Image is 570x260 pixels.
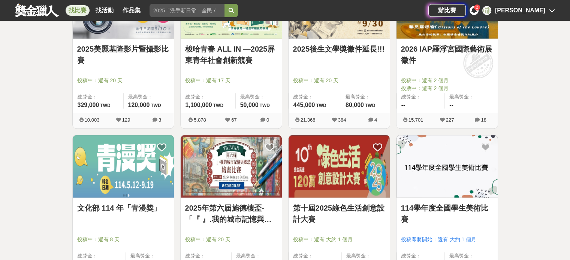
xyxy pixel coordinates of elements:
[401,93,440,101] span: 總獎金：
[293,93,336,101] span: 總獎金：
[401,77,493,85] span: 投稿中：還有 2 個月
[293,252,337,260] span: 總獎金：
[401,252,440,260] span: 總獎金：
[401,85,493,92] span: 投票中：還有 2 個月
[374,117,377,123] span: 4
[77,77,169,85] span: 投稿中：還有 20 天
[78,102,99,108] span: 329,000
[401,43,493,66] a: 2026 IAP羅浮宮國際藝術展徵件
[293,102,315,108] span: 445,000
[100,103,110,108] span: TWD
[449,93,493,101] span: 最高獎金：
[73,135,174,198] img: Cover Image
[476,5,478,9] span: 2
[78,93,119,101] span: 總獎金：
[495,6,545,15] div: [PERSON_NAME]
[428,4,466,17] a: 辦比賽
[293,77,385,85] span: 投稿中：還有 20 天
[401,202,493,225] a: 114學年度全國學生美術比賽
[446,117,454,123] span: 227
[240,102,259,108] span: 50,000
[93,5,117,16] a: 找活動
[185,77,277,85] span: 投稿中：還有 17 天
[77,43,169,66] a: 2025美麗基隆影片暨攝影比賽
[396,135,498,198] img: Cover Image
[301,117,316,123] span: 21,368
[346,252,385,260] span: 最高獎金：
[449,252,493,260] span: 最高獎金：
[260,103,270,108] span: TWD
[85,117,100,123] span: 10,003
[482,6,491,15] div: 邱
[185,43,277,66] a: 梭哈青春 ALL IN —2025屏東青年社會創新競賽
[181,135,282,198] img: Cover Image
[159,117,161,123] span: 3
[186,102,212,108] span: 1,100,000
[449,102,453,108] span: --
[401,102,405,108] span: --
[346,102,364,108] span: 80,000
[236,252,277,260] span: 最高獎金：
[128,93,169,101] span: 最高獎金：
[66,5,90,16] a: 找比賽
[365,103,375,108] span: TWD
[293,236,385,244] span: 投稿中：還有 大約 1 個月
[231,117,236,123] span: 67
[130,252,169,260] span: 最高獎金：
[151,103,161,108] span: TWD
[185,202,277,225] a: 2025年第六届施德樓盃-「『 』.我的城市記憶與鄉愁」繪畫比賽
[186,252,227,260] span: 總獎金：
[338,117,346,123] span: 384
[77,236,169,244] span: 投稿中：還有 8 天
[150,4,224,17] input: 2025「洗手新日常：全民 ALL IN」洗手歌全台徵選
[408,117,423,123] span: 15,701
[122,117,130,123] span: 129
[266,117,269,123] span: 0
[77,202,169,214] a: 文化部 114 年「青漫獎」
[481,117,486,123] span: 18
[128,102,150,108] span: 120,000
[346,93,385,101] span: 最高獎金：
[185,236,277,244] span: 投稿中：還有 20 天
[213,103,223,108] span: TWD
[120,5,144,16] a: 作品集
[240,93,277,101] span: 最高獎金：
[293,202,385,225] a: 第十屆2025綠色生活創意設計大賽
[289,135,390,198] img: Cover Image
[194,117,206,123] span: 5,878
[186,93,231,101] span: 總獎金：
[78,252,121,260] span: 總獎金：
[316,103,326,108] span: TWD
[293,43,385,55] a: 2025後生文學獎徵件延長!!!
[401,236,493,244] span: 投稿即將開始：還有 大約 1 個月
